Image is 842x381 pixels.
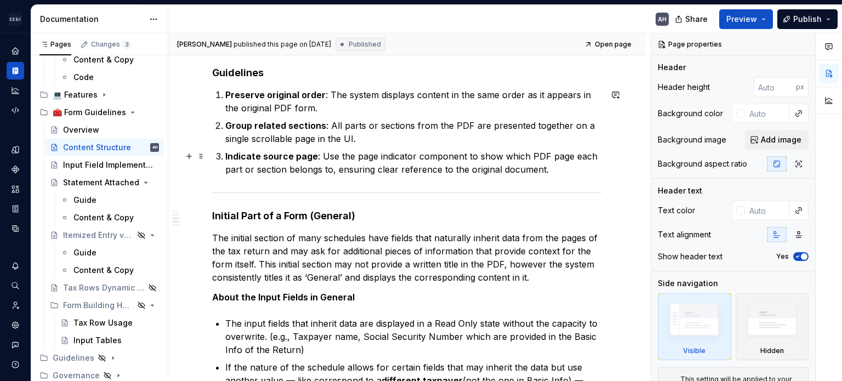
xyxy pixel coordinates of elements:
span: Publish [793,14,822,25]
label: Yes [776,252,789,261]
div: Show header text [658,251,722,262]
a: Open page [581,37,636,52]
p: : The system displays content in the same order as it appears in the original PDF form. [225,88,601,115]
button: Share [669,9,715,29]
div: Home [7,42,24,60]
img: 572984b3-56a8-419d-98bc-7b186c70b928.png [9,13,22,26]
span: Share [685,14,708,25]
input: Auto [745,104,789,123]
span: Open page [595,40,631,49]
div: Guidelines [53,352,94,363]
a: Documentation [7,62,24,79]
div: Tax Rows Dynamic Column Addition [63,282,145,293]
a: Storybook stories [7,200,24,218]
div: Background aspect ratio [658,158,747,169]
a: Overview [45,121,163,139]
a: Settings [7,316,24,334]
a: Guide [56,191,163,209]
strong: Preserve original order [225,89,326,100]
div: Text color [658,205,695,216]
div: Background color [658,108,723,119]
a: Assets [7,180,24,198]
div: Code [73,72,94,83]
a: Content & Copy [56,51,163,69]
div: Changes [91,40,131,49]
div: AH [658,15,667,24]
a: Tax Rows Dynamic Column Addition [45,279,163,297]
div: Governance [53,370,100,381]
div: Visible [683,346,706,355]
button: Add image [745,130,809,150]
button: Preview [719,9,773,29]
div: Content & Copy [73,54,134,65]
a: Analytics [7,82,24,99]
a: Content & Copy [56,209,163,226]
a: Itemized Entry vs Total Amount [45,226,163,244]
div: published this page on [DATE] [234,40,331,49]
a: Code automation [7,101,24,119]
strong: Indicate source page [225,151,318,162]
button: Contact support [7,336,24,354]
a: Components [7,161,24,178]
div: Guide [73,247,96,258]
a: Guide [56,244,163,261]
button: Search ⌘K [7,277,24,294]
div: Content & Copy [73,265,134,276]
div: Tax Row Usage [73,317,133,328]
h4: Guidelines [212,66,601,79]
div: Form Building Handbook [63,300,134,311]
div: Pages [39,40,71,49]
a: Code [56,69,163,86]
div: Hidden [736,293,809,360]
div: 💻 Features [53,89,98,100]
p: px [796,83,804,92]
div: Header text [658,185,702,196]
div: Content & Copy [73,212,134,223]
div: Hidden [760,346,784,355]
a: Invite team [7,297,24,314]
div: AH [152,142,157,153]
div: Guide [73,195,96,206]
div: Overview [63,124,99,135]
input: Auto [745,201,789,220]
span: Preview [726,14,757,25]
a: Input Tables [56,332,163,349]
div: Side navigation [658,278,718,289]
a: Tax Row Usage [56,314,163,332]
a: Statement Attached [45,174,163,191]
input: Auto [754,77,796,97]
h4: Initial Part of a Form (General) [212,209,601,223]
button: Notifications [7,257,24,275]
div: Itemized Entry vs Total Amount [63,230,134,241]
p: The input fields that inherit data are displayed in a Read Only state without the capacity to ove... [225,317,601,356]
div: Header [658,62,686,73]
div: Content Structure [63,142,131,153]
div: Input Field Implementation [63,160,153,170]
div: 🧰 Form Guidelines [53,107,126,118]
div: Text alignment [658,229,711,240]
div: Header height [658,82,710,93]
p: : Use the page indicator component to show which PDF page each part or section belongs to, ensuri... [225,150,601,176]
strong: About the Input Fields in General [212,292,355,303]
div: 💻 Features [35,86,163,104]
div: Statement Attached [63,177,139,188]
span: 3 [122,40,131,49]
a: Content & Copy [56,261,163,279]
a: Design tokens [7,141,24,158]
a: Data sources [7,220,24,237]
a: Input Field Implementation [45,156,163,174]
span: [PERSON_NAME] [177,40,232,49]
div: Form Building Handbook [45,297,163,314]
